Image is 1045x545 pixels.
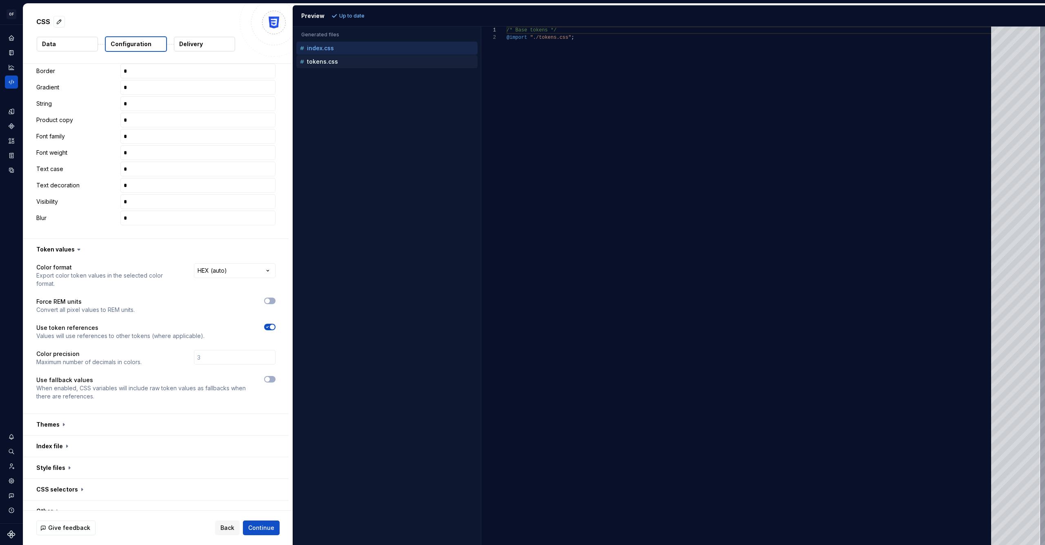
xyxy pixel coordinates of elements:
div: 1 [481,27,496,34]
svg: Supernova Logo [7,530,16,538]
p: Use fallback values [36,376,249,384]
div: 2 [481,34,496,41]
a: Settings [5,474,18,487]
p: When enabled, CSS variables will include raw token values as fallbacks when there are references. [36,384,249,400]
p: Values will use references to other tokens (where applicable). [36,332,205,340]
button: Data [37,37,98,51]
button: Search ⌘K [5,445,18,458]
button: Notifications [5,430,18,443]
p: Border [36,67,117,75]
span: ; [571,35,574,40]
p: Color format [36,263,179,271]
a: Data sources [5,164,18,177]
div: OF [7,9,16,19]
p: Product copy [36,116,117,124]
p: Configuration [111,40,151,48]
button: Give feedback [36,521,96,535]
a: Code automation [5,76,18,89]
a: Invite team [5,460,18,473]
p: Up to date [339,13,365,19]
p: Generated files [301,31,473,38]
p: index.css [307,45,334,51]
p: Font weight [36,149,117,157]
p: Visibility [36,198,117,206]
p: Delivery [179,40,203,48]
p: Force REM units [36,298,135,306]
button: Configuration [105,36,167,52]
p: Text decoration [36,181,117,189]
button: tokens.css [296,57,478,66]
p: Color precision [36,350,142,358]
input: 3 [194,350,276,365]
p: Text case [36,165,117,173]
p: Data [42,40,56,48]
span: Back [220,524,234,532]
button: Continue [243,521,280,535]
p: Convert all pixel values to REM units. [36,306,135,314]
p: Font family [36,132,117,140]
a: Design tokens [5,105,18,118]
div: Preview [301,12,325,20]
a: Assets [5,134,18,147]
a: Storybook stories [5,149,18,162]
span: Give feedback [48,524,90,532]
p: String [36,100,117,108]
p: Use token references [36,324,205,332]
p: tokens.css [307,58,338,65]
p: Blur [36,214,117,222]
p: Export color token values in the selected color format. [36,271,179,288]
button: index.css [296,44,478,53]
button: Delivery [174,37,235,51]
a: Documentation [5,46,18,59]
span: "./tokens.css" [530,35,571,40]
button: Contact support [5,489,18,502]
span: /* Base tokens */ [507,27,556,33]
p: CSS [36,17,50,27]
p: Maximum number of decimals in colors. [36,358,142,366]
p: Gradient [36,83,117,91]
button: Back [215,521,240,535]
button: OF [2,5,21,23]
a: Components [5,120,18,133]
a: Analytics [5,61,18,74]
span: Continue [248,524,274,532]
a: Home [5,31,18,44]
span: @import [507,35,527,40]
